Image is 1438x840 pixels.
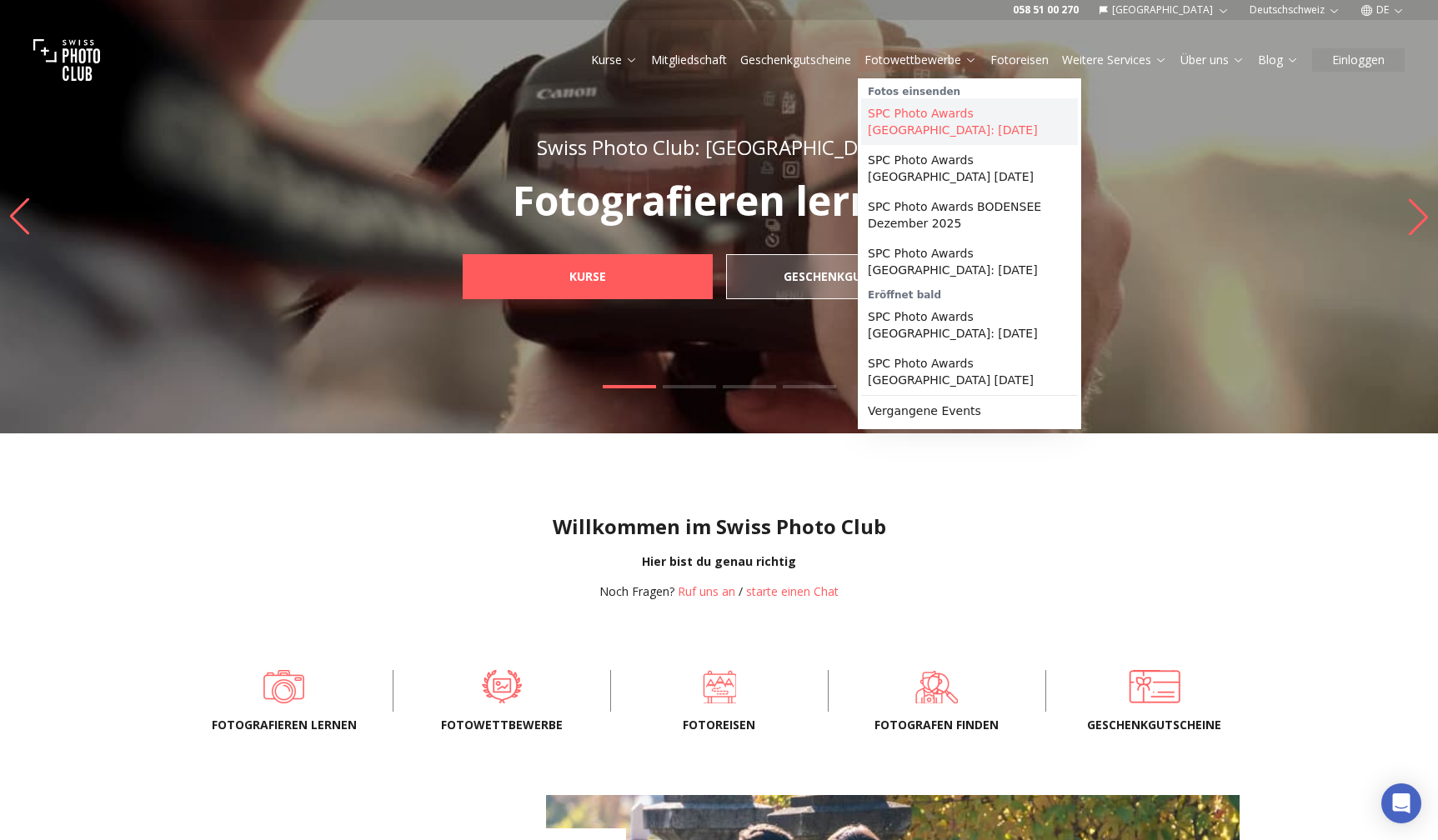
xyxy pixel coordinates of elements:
[426,181,1013,221] p: Fotografieren lernen
[1251,48,1305,72] button: Blog
[746,583,839,600] button: starte einen Chat
[784,268,918,285] b: Geschenkgutscheine
[1055,48,1174,72] button: Weitere Services
[1073,670,1236,703] a: Geschenkgutscheine
[599,583,839,600] div: /
[861,192,1078,238] a: SPC Photo Awards BODENSEE Dezember 2025
[858,48,984,72] button: Fotowettbewerbe
[1312,48,1405,72] button: Einloggen
[13,553,1425,570] div: Hier bist du genau richtig
[864,52,977,68] a: Fotowettbewerbe
[569,268,606,285] b: Kurse
[1073,717,1236,733] span: Geschenkgutscheine
[861,98,1078,145] a: SPC Photo Awards [GEOGRAPHIC_DATA]: [DATE]
[1062,52,1167,68] a: Weitere Services
[203,670,366,703] a: Fotografieren lernen
[861,302,1078,348] a: SPC Photo Awards [GEOGRAPHIC_DATA]: [DATE]
[740,52,851,68] a: Geschenkgutscheine
[678,583,735,599] a: Ruf uns an
[861,82,1078,98] div: Fotos einsenden
[861,348,1078,395] a: SPC Photo Awards [GEOGRAPHIC_DATA] [DATE]
[537,133,902,161] span: Swiss Photo Club: [GEOGRAPHIC_DATA]
[1013,3,1079,17] a: 058 51 00 270
[420,717,584,733] span: Fotowettbewerbe
[33,27,100,93] img: Swiss photo club
[1180,52,1245,68] a: Über uns
[990,52,1049,68] a: Fotoreisen
[861,285,1078,302] div: Eröffnet bald
[463,254,713,299] a: Kurse
[599,583,674,599] span: Noch Fragen?
[1381,783,1421,823] div: Open Intercom Messenger
[855,717,1019,733] span: Fotografen finden
[644,48,734,72] button: Mitgliedschaft
[734,48,858,72] button: Geschenkgutscheine
[584,48,644,72] button: Kurse
[861,396,1078,426] a: Vergangene Events
[984,48,1055,72] button: Fotoreisen
[861,145,1078,192] a: SPC Photo Awards [GEOGRAPHIC_DATA] [DATE]
[638,717,801,733] span: Fotoreisen
[726,254,976,299] a: Geschenkgutscheine
[1258,52,1299,68] a: Blog
[1174,48,1251,72] button: Über uns
[855,670,1019,703] a: Fotografen finden
[203,717,366,733] span: Fotografieren lernen
[420,670,584,703] a: Fotowettbewerbe
[861,238,1078,285] a: SPC Photo Awards [GEOGRAPHIC_DATA]: [DATE]
[651,52,727,68] a: Mitgliedschaft
[13,513,1425,540] h1: Willkommen im Swiss Photo Club
[638,670,801,703] a: Fotoreisen
[591,52,638,68] a: Kurse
